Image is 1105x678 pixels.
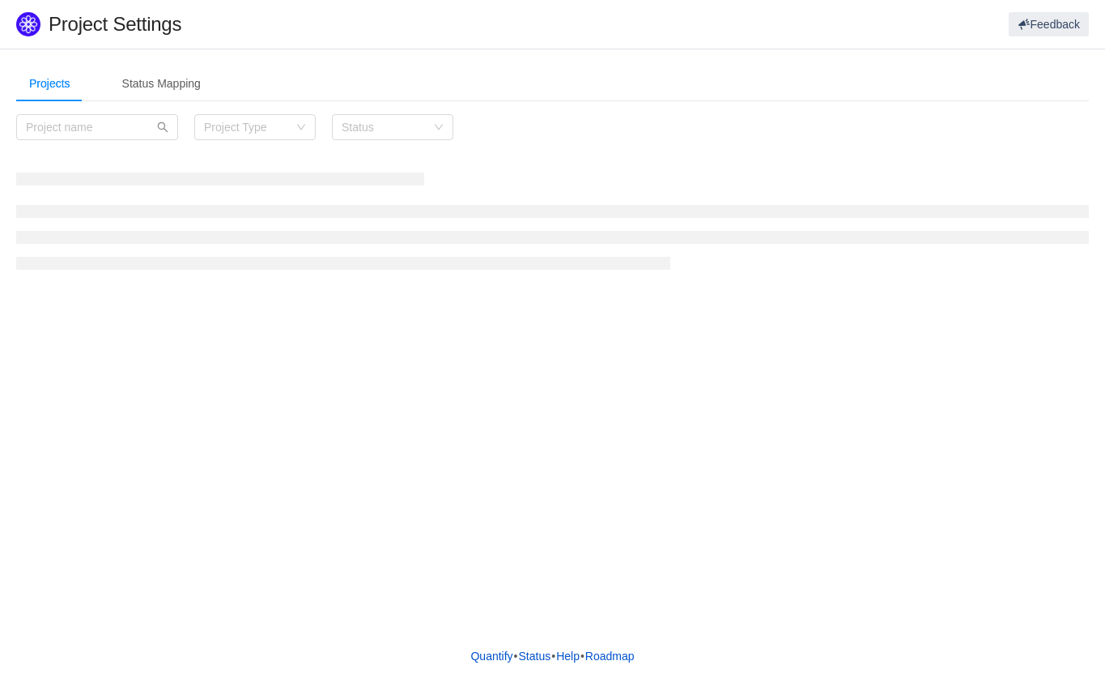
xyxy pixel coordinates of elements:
[204,119,288,135] div: Project Type
[342,119,426,135] div: Status
[518,644,552,668] a: Status
[584,644,635,668] a: Roadmap
[470,644,513,668] a: Quantify
[434,122,444,134] i: icon: down
[16,114,178,140] input: Project name
[551,650,555,663] span: •
[157,122,168,133] i: icon: search
[580,650,584,663] span: •
[1009,12,1089,36] button: Feedback
[555,644,580,668] a: Help
[49,12,662,36] h1: Project Settings
[514,650,518,663] span: •
[109,66,214,102] div: Status Mapping
[16,12,40,36] img: Quantify
[296,122,306,134] i: icon: down
[16,66,83,102] div: Projects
